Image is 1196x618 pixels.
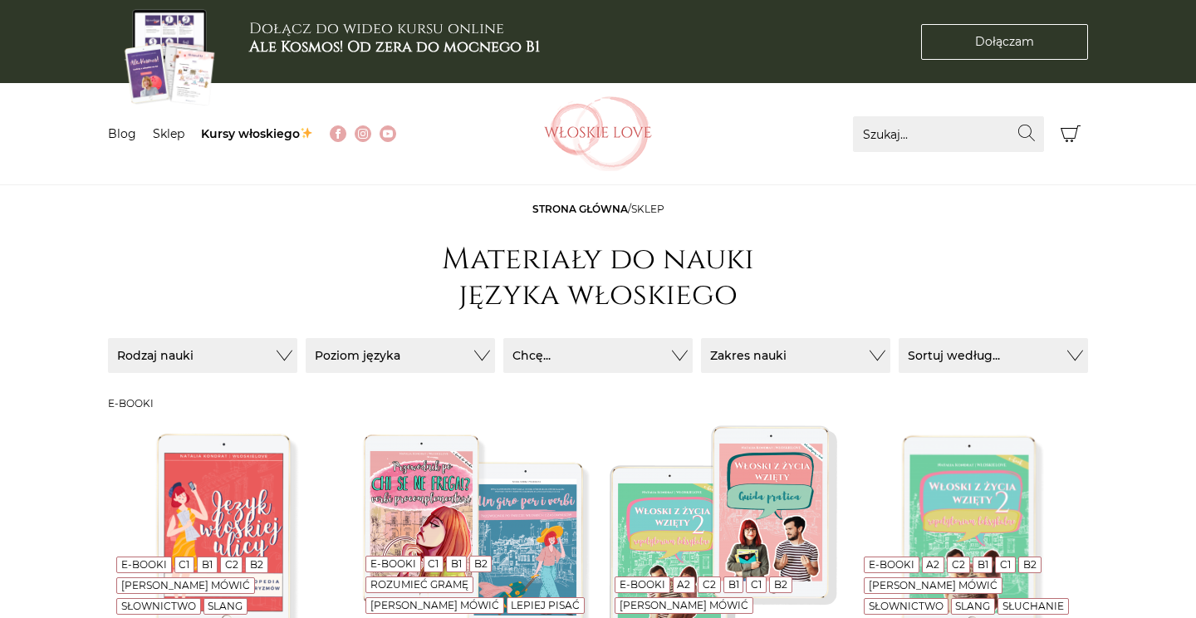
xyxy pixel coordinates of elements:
[774,578,787,591] a: B2
[975,33,1034,51] span: Dołączam
[955,600,990,612] a: Slang
[208,600,243,612] a: Slang
[544,96,652,171] img: Włoskielove
[301,127,312,139] img: ✨
[728,578,739,591] a: B1
[121,600,196,612] a: Słownictwo
[511,599,580,611] a: Lepiej pisać
[474,557,488,570] a: B2
[869,600,944,612] a: Słownictwo
[249,20,540,56] h3: Dołącz do wideo kursu online
[201,126,313,141] a: Kursy włoskiego
[701,338,890,373] button: Zakres nauki
[1002,600,1064,612] a: Słuchanie
[108,338,297,373] button: Rodzaj nauki
[108,126,136,141] a: Blog
[108,398,1088,410] h3: E-booki
[899,338,1088,373] button: Sortuj według...
[926,558,939,571] a: A2
[1000,558,1011,571] a: C1
[532,203,664,215] span: /
[978,558,988,571] a: B1
[532,203,628,215] a: Strona główna
[952,558,965,571] a: C2
[370,557,416,570] a: E-booki
[179,558,189,571] a: C1
[249,37,540,57] b: Ale Kosmos! Od zera do mocnego B1
[751,578,762,591] a: C1
[620,599,748,611] a: [PERSON_NAME] mówić
[869,558,914,571] a: E-booki
[306,338,495,373] button: Poziom języka
[921,24,1088,60] a: Dołączam
[153,126,184,141] a: Sklep
[250,558,263,571] a: B2
[121,579,250,591] a: [PERSON_NAME] mówić
[428,557,439,570] a: C1
[703,578,716,591] a: C2
[225,558,238,571] a: C2
[202,558,213,571] a: B1
[503,338,693,373] button: Chcę...
[370,578,468,591] a: Rozumieć gramę
[631,203,664,215] span: sklep
[451,557,462,570] a: B1
[1052,116,1088,152] button: Koszyk
[677,578,690,591] a: A2
[853,116,1044,152] input: Szukaj...
[620,578,665,591] a: E-booki
[869,579,997,591] a: [PERSON_NAME] mówić
[432,242,764,313] h1: Materiały do nauki języka włoskiego
[121,558,167,571] a: E-booki
[370,599,499,611] a: [PERSON_NAME] mówić
[1023,558,1037,571] a: B2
